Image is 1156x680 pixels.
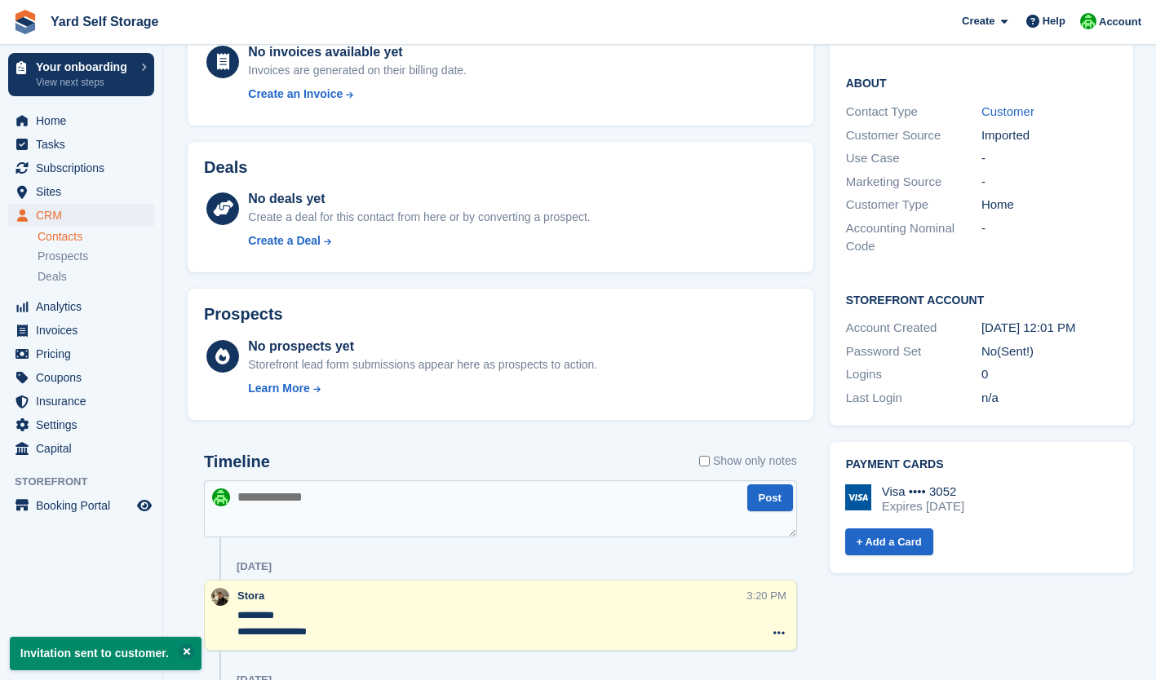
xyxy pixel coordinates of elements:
[237,589,264,602] span: Stora
[212,488,230,506] img: Nicholas Bellwood
[699,453,797,470] label: Show only notes
[846,103,981,121] div: Contact Type
[699,453,710,470] input: Show only notes
[981,319,1117,338] div: [DATE] 12:01 PM
[36,494,134,517] span: Booking Portal
[981,126,1117,145] div: Imported
[248,380,309,397] div: Learn More
[981,173,1117,192] div: -
[747,484,793,511] button: Post
[36,180,134,203] span: Sites
[36,413,134,436] span: Settings
[845,528,933,555] a: + Add a Card
[1043,13,1065,29] span: Help
[8,390,154,413] a: menu
[211,588,229,606] img: Oliver Bruce
[981,149,1117,168] div: -
[846,74,1117,91] h2: About
[248,232,321,249] div: Create a Deal
[38,268,154,285] a: Deals
[38,229,154,245] a: Contacts
[248,62,467,79] div: Invoices are generated on their billing date.
[8,342,154,365] a: menu
[746,588,786,603] div: 3:20 PM
[981,342,1117,361] div: No
[204,305,283,324] h2: Prospects
[1099,14,1141,30] span: Account
[8,437,154,460] a: menu
[36,437,134,460] span: Capital
[8,494,154,517] a: menu
[8,53,154,96] a: Your onboarding View next steps
[36,319,134,342] span: Invoices
[36,133,134,156] span: Tasks
[846,126,981,145] div: Customer Source
[36,366,134,389] span: Coupons
[248,380,597,397] a: Learn More
[15,474,162,490] span: Storefront
[846,149,981,168] div: Use Case
[248,337,597,356] div: No prospects yet
[8,295,154,318] a: menu
[36,75,133,90] p: View next steps
[8,319,154,342] a: menu
[8,204,154,227] a: menu
[248,86,343,103] div: Create an Invoice
[36,157,134,179] span: Subscriptions
[846,219,981,256] div: Accounting Nominal Code
[248,232,590,249] a: Create a Deal
[36,342,134,365] span: Pricing
[248,189,590,209] div: No deals yet
[846,291,1117,307] h2: Storefront Account
[248,209,590,226] div: Create a deal for this contact from here or by converting a prospect.
[981,196,1117,214] div: Home
[1080,13,1096,29] img: Nicholas Bellwood
[8,180,154,203] a: menu
[248,86,467,103] a: Create an Invoice
[38,269,67,285] span: Deals
[882,499,964,514] div: Expires [DATE]
[962,13,994,29] span: Create
[846,458,1117,471] h2: Payment cards
[204,158,247,177] h2: Deals
[8,366,154,389] a: menu
[8,413,154,436] a: menu
[38,249,88,264] span: Prospects
[44,8,166,35] a: Yard Self Storage
[13,10,38,34] img: stora-icon-8386f47178a22dfd0bd8f6a31ec36ba5ce8667c1dd55bd0f319d3a0aa187defe.svg
[997,344,1034,358] span: (Sent!)
[981,219,1117,256] div: -
[846,365,981,384] div: Logins
[135,496,154,515] a: Preview store
[845,484,871,510] img: Visa Logo
[846,173,981,192] div: Marketing Source
[981,389,1117,408] div: n/a
[36,109,134,132] span: Home
[846,319,981,338] div: Account Created
[846,389,981,408] div: Last Login
[237,560,272,573] div: [DATE]
[8,109,154,132] a: menu
[846,342,981,361] div: Password Set
[10,637,202,670] p: Invitation sent to customer.
[36,390,134,413] span: Insurance
[882,484,964,499] div: Visa •••• 3052
[981,365,1117,384] div: 0
[204,453,270,471] h2: Timeline
[248,356,597,373] div: Storefront lead form submissions appear here as prospects to action.
[8,133,154,156] a: menu
[8,157,154,179] a: menu
[38,248,154,265] a: Prospects
[36,295,134,318] span: Analytics
[248,42,467,62] div: No invoices available yet
[36,61,133,73] p: Your onboarding
[981,104,1034,118] a: Customer
[846,196,981,214] div: Customer Type
[36,204,134,227] span: CRM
